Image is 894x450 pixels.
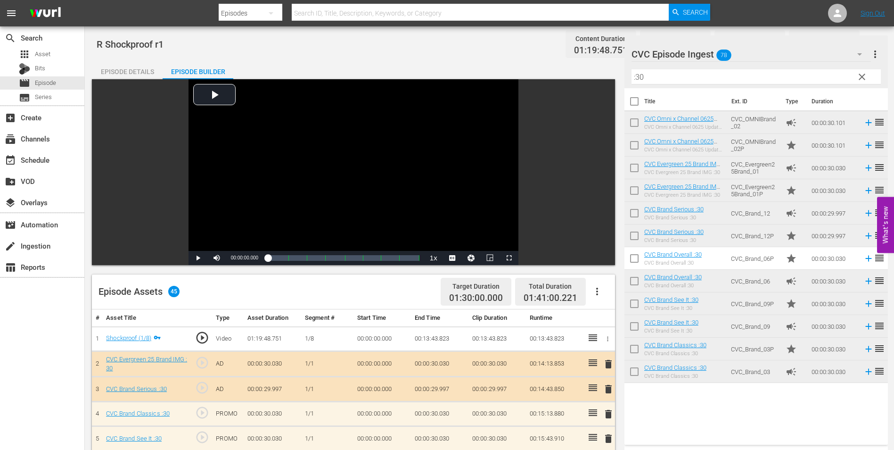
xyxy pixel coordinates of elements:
[98,286,180,297] div: Episode Assets
[863,344,874,354] svg: Add to Episode
[603,383,614,395] span: delete
[353,377,411,402] td: 00:00:00.000
[212,377,244,402] td: AD
[808,338,860,360] td: 00:00:30.030
[500,251,518,265] button: Fullscreen
[644,192,723,198] div: CVC Evergreen 25 Brand IMG :30
[102,309,191,327] th: Asset Title
[353,351,411,377] td: 00:00:00.000
[874,275,885,286] span: reorder
[856,71,868,83] span: clear
[786,230,797,242] span: Promo
[874,162,885,173] span: reorder
[106,410,170,417] a: CVC Brand Classics :30
[683,4,708,21] span: Search
[863,140,874,150] svg: Add to Episode
[644,160,721,175] a: CVC Evergreen 25 Brand IMG :30
[786,366,797,377] span: Ad
[603,383,614,396] button: delete
[786,185,797,196] span: Promo
[869,43,881,66] button: more_vert
[727,225,782,247] td: CVC_Brand_12P
[854,69,869,84] button: clear
[780,88,806,115] th: Type
[207,251,226,265] button: Mute
[786,343,797,355] span: Promo
[244,377,301,402] td: 00:00:29.997
[353,326,411,351] td: 00:00:00.000
[526,351,583,377] td: 00:14:13.853
[5,176,16,187] span: VOD
[603,433,614,444] span: delete
[35,64,45,73] span: Bits
[808,179,860,202] td: 00:00:30.030
[644,296,698,303] a: CVC Brand See It :30
[19,92,30,103] span: Series
[574,32,628,45] div: Content Duration
[863,367,874,377] svg: Add to Episode
[863,163,874,173] svg: Add to Episode
[92,351,102,377] td: 2
[92,60,163,83] div: Episode Details
[644,115,717,129] a: CVC Omni x Channel 0625 Update :30
[808,111,860,134] td: 00:00:30.101
[603,408,614,420] span: delete
[874,117,885,128] span: reorder
[6,8,17,19] span: menu
[106,334,151,342] a: Shockproof (1/8)
[468,401,526,426] td: 00:00:30.030
[5,155,16,166] span: Schedule
[644,147,723,153] div: CVC Omni x Channel 0625 Update :30
[468,351,526,377] td: 00:00:30.030
[5,262,16,273] span: Reports
[449,293,503,304] span: 01:30:00.000
[189,79,518,265] div: Video Player
[669,4,710,21] button: Search
[353,401,411,426] td: 00:00:00.000
[19,49,30,60] span: Asset
[424,251,443,265] button: Playback Rate
[212,351,244,377] td: AD
[644,215,704,221] div: CVC Brand Serious :30
[92,401,102,426] td: 4
[786,298,797,309] span: Promo
[189,251,207,265] button: Play
[268,255,419,261] div: Progress Bar
[603,407,614,421] button: delete
[644,305,698,311] div: CVC Brand See It :30
[644,319,698,326] a: CVC Brand See It :30
[644,124,723,130] div: CVC Omni x Channel 0625 Update :30
[863,208,874,218] svg: Add to Episode
[644,342,706,349] a: CVC Brand Classics :30
[786,162,797,174] span: Ad
[863,276,874,286] svg: Add to Episode
[106,356,187,372] a: CVC Evergreen 25 Brand IMG :30
[727,292,782,315] td: CVC_Brand_09P
[526,326,583,351] td: 00:13:43.823
[874,139,885,150] span: reorder
[874,184,885,196] span: reorder
[195,356,209,370] span: play_circle_outline
[727,111,782,134] td: CVC_OMNIBrand_02
[301,377,353,402] td: 1/1
[727,315,782,338] td: CVC_Brand_09
[574,45,628,56] span: 01:19:48.751
[644,206,704,213] a: CVC Brand Serious :30
[526,377,583,402] td: 00:14:43.850
[524,292,577,303] span: 01:41:00.221
[443,251,462,265] button: Captions
[648,32,702,45] div: Ad Duration
[35,92,52,102] span: Series
[19,77,30,89] span: Episode
[644,169,723,175] div: CVC Evergreen 25 Brand IMG :30
[786,117,797,128] span: Ad
[863,299,874,309] svg: Add to Episode
[411,309,468,327] th: End Time
[644,274,702,281] a: CVC Brand Overall :30
[863,321,874,332] svg: Add to Episode
[244,326,301,351] td: 01:19:48.751
[644,138,717,152] a: CVC Omni x Channel 0625 Update :30
[524,280,577,293] div: Total Duration
[632,41,871,67] div: CVC Episode Ingest
[301,401,353,426] td: 1/1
